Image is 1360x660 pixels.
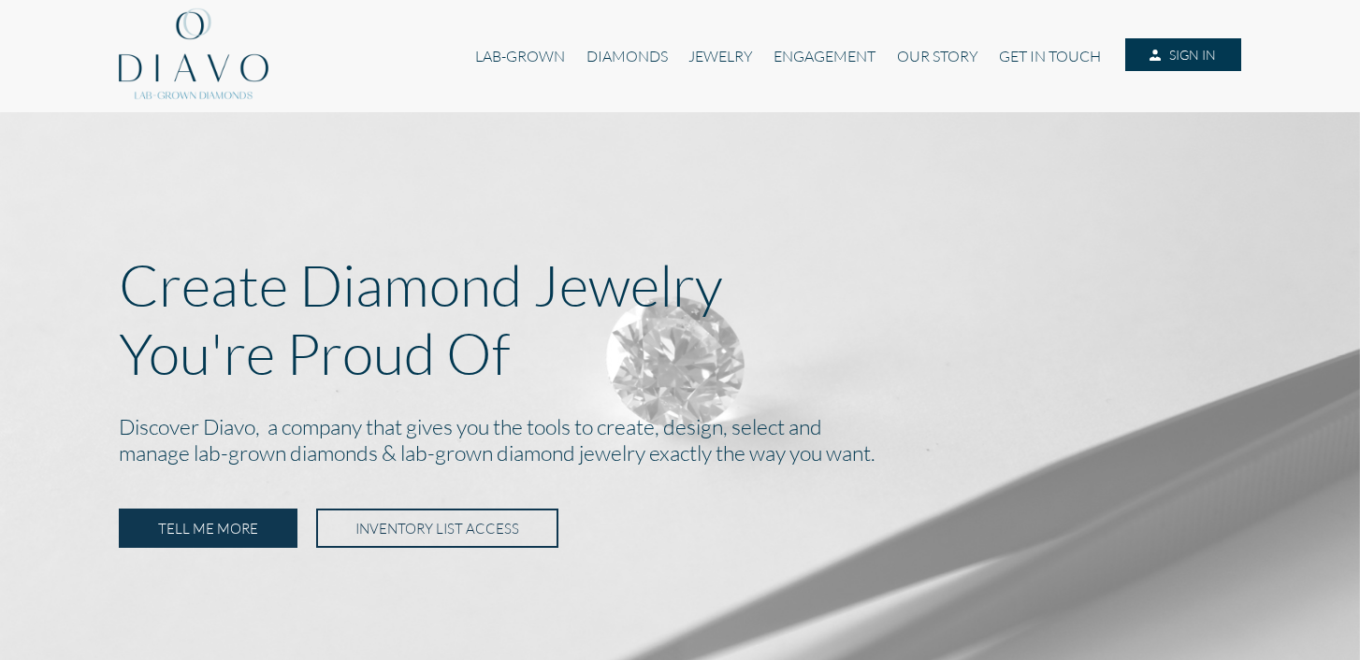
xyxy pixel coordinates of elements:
p: Create Diamond Jewelry You're Proud Of [119,251,1241,387]
a: ENGAGEMENT [763,38,886,74]
a: OUR STORY [887,38,989,74]
h2: Discover Diavo, a company that gives you the tools to create, design, select and manage lab-grown... [119,409,1241,473]
a: GET IN TOUCH [989,38,1111,74]
a: JEWELRY [678,38,763,74]
a: DIAMONDS [576,38,678,74]
a: INVENTORY LIST ACCESS [316,509,558,548]
a: TELL ME MORE [119,509,297,548]
a: SIGN IN [1125,38,1241,72]
a: LAB-GROWN [465,38,575,74]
